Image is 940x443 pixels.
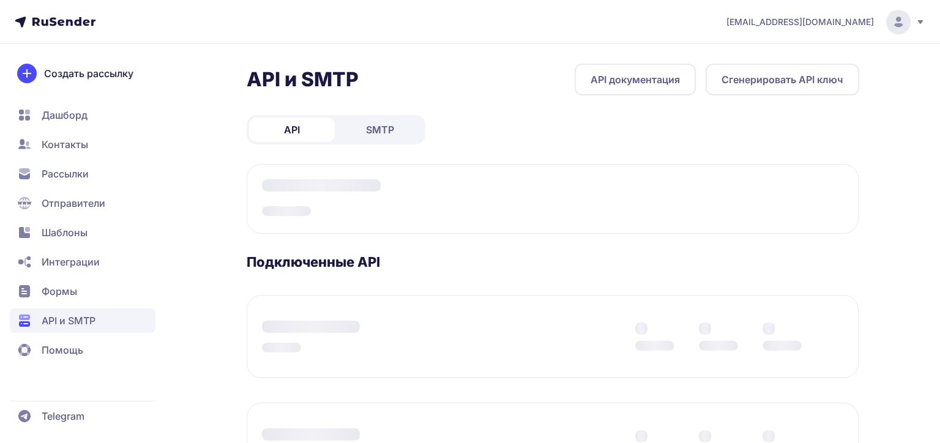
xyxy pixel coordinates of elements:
[247,67,359,92] h2: API и SMTP
[366,122,394,137] span: SMTP
[42,196,105,210] span: Отправители
[247,253,859,270] h3: Подключенные API
[42,255,100,269] span: Интеграции
[42,108,88,122] span: Дашборд
[10,404,155,428] a: Telegram
[706,64,859,95] button: Сгенерировать API ключ
[42,225,88,240] span: Шаблоны
[575,64,696,95] a: API документация
[42,409,84,423] span: Telegram
[337,117,423,142] a: SMTP
[42,343,83,357] span: Помощь
[44,66,133,81] span: Создать рассылку
[249,117,335,142] a: API
[42,284,77,299] span: Формы
[284,122,300,137] span: API
[726,16,874,28] span: [EMAIL_ADDRESS][DOMAIN_NAME]
[42,313,95,328] span: API и SMTP
[42,166,89,181] span: Рассылки
[42,137,88,152] span: Контакты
